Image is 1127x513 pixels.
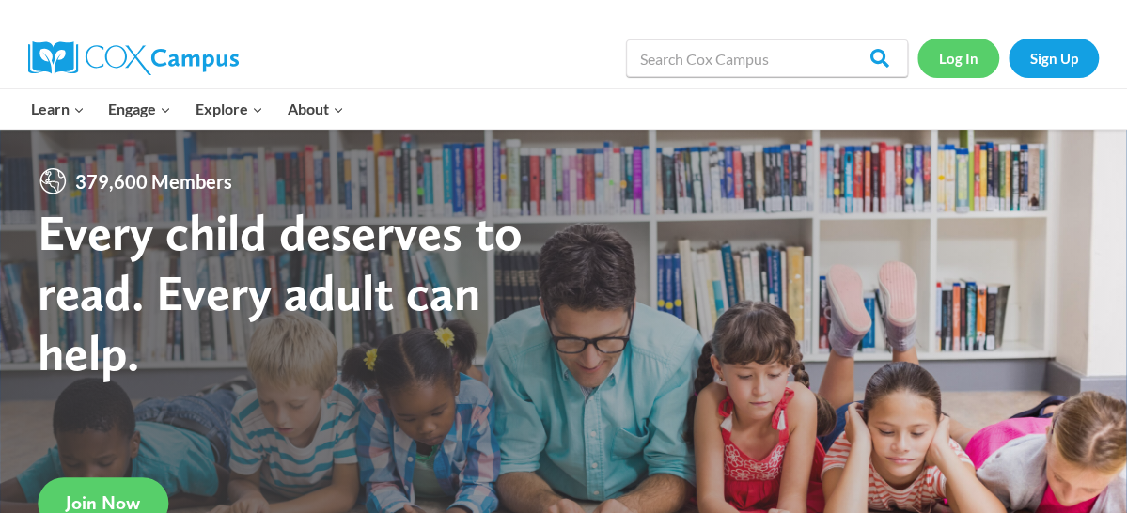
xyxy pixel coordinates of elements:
img: Cox Campus [28,41,239,75]
input: Search Cox Campus [626,39,908,77]
a: Sign Up [1009,39,1099,77]
a: Log In [917,39,999,77]
button: Child menu of Learn [19,89,97,129]
nav: Secondary Navigation [917,39,1099,77]
span: 379,600 Members [68,166,240,196]
strong: Every child deserves to read. Every adult can help. [38,202,523,381]
button: Child menu of About [275,89,356,129]
button: Child menu of Engage [97,89,184,129]
button: Child menu of Explore [183,89,275,129]
nav: Primary Navigation [19,89,355,129]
